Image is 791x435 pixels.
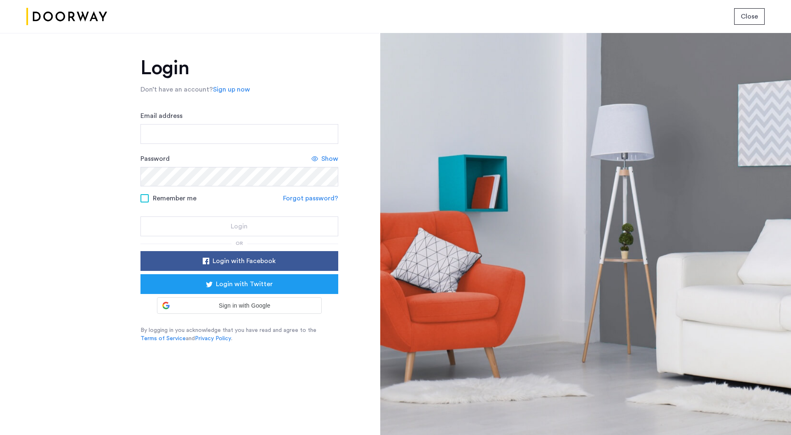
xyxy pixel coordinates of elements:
[140,58,338,78] h1: Login
[283,193,338,203] a: Forgot password?
[26,1,107,32] img: logo
[140,334,186,343] a: Terms of Service
[236,241,243,246] span: or
[213,85,250,94] a: Sign up now
[140,326,338,343] p: By logging in you acknowledge that you have read and agree to the and .
[140,216,338,236] button: button
[213,256,276,266] span: Login with Facebook
[140,111,183,121] label: Email address
[140,86,213,93] span: Don’t have an account?
[140,274,338,294] button: button
[173,301,316,310] span: Sign in with Google
[741,12,758,21] span: Close
[231,221,248,231] span: Login
[216,279,273,289] span: Login with Twitter
[140,154,170,164] label: Password
[157,297,322,314] div: Sign in with Google
[321,154,338,164] span: Show
[153,193,197,203] span: Remember me
[734,8,765,25] button: button
[195,334,231,343] a: Privacy Policy
[140,251,338,271] button: button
